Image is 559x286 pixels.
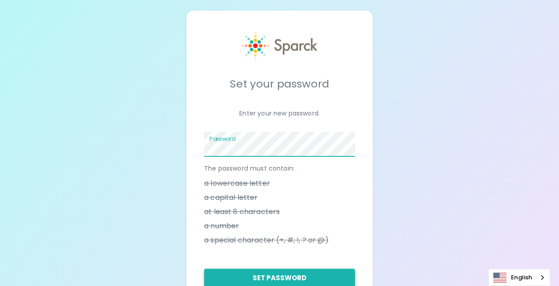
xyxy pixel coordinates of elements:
[204,192,257,203] span: a capital letter
[488,269,550,286] aside: Language selected: English
[204,164,355,173] p: The password must contain:
[488,269,550,286] div: Language
[204,178,270,189] span: a lowercase letter
[204,235,329,246] span: a special character (+, #, !, ? or @)
[204,77,355,91] h5: Set your password
[242,32,317,60] img: Sparck logo
[204,221,239,231] span: a number
[209,135,235,143] label: Password
[204,109,355,118] p: Enter your new password.
[489,269,550,286] a: English
[204,207,280,217] span: at least 8 characters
